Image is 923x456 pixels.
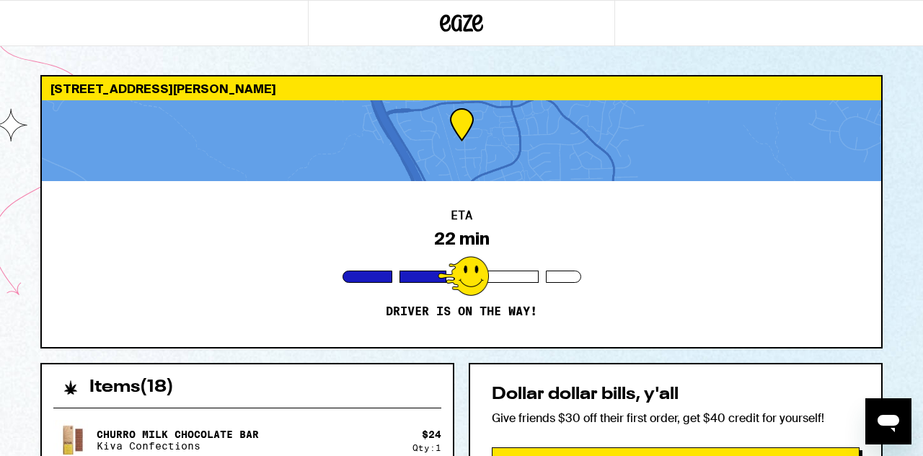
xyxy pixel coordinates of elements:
[42,76,881,100] div: [STREET_ADDRESS][PERSON_NAME]
[89,379,174,396] h2: Items ( 18 )
[386,304,537,319] p: Driver is on the way!
[434,229,490,249] div: 22 min
[451,210,472,222] h2: ETA
[492,411,860,426] p: Give friends $30 off their first order, get $40 credit for yourself!
[97,440,259,452] p: Kiva Confections
[412,443,441,452] div: Qty: 1
[422,429,441,440] div: $ 24
[97,429,259,440] p: Churro Milk Chocolate Bar
[492,386,860,403] h2: Dollar dollar bills, y'all
[865,398,911,444] iframe: Button to launch messaging window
